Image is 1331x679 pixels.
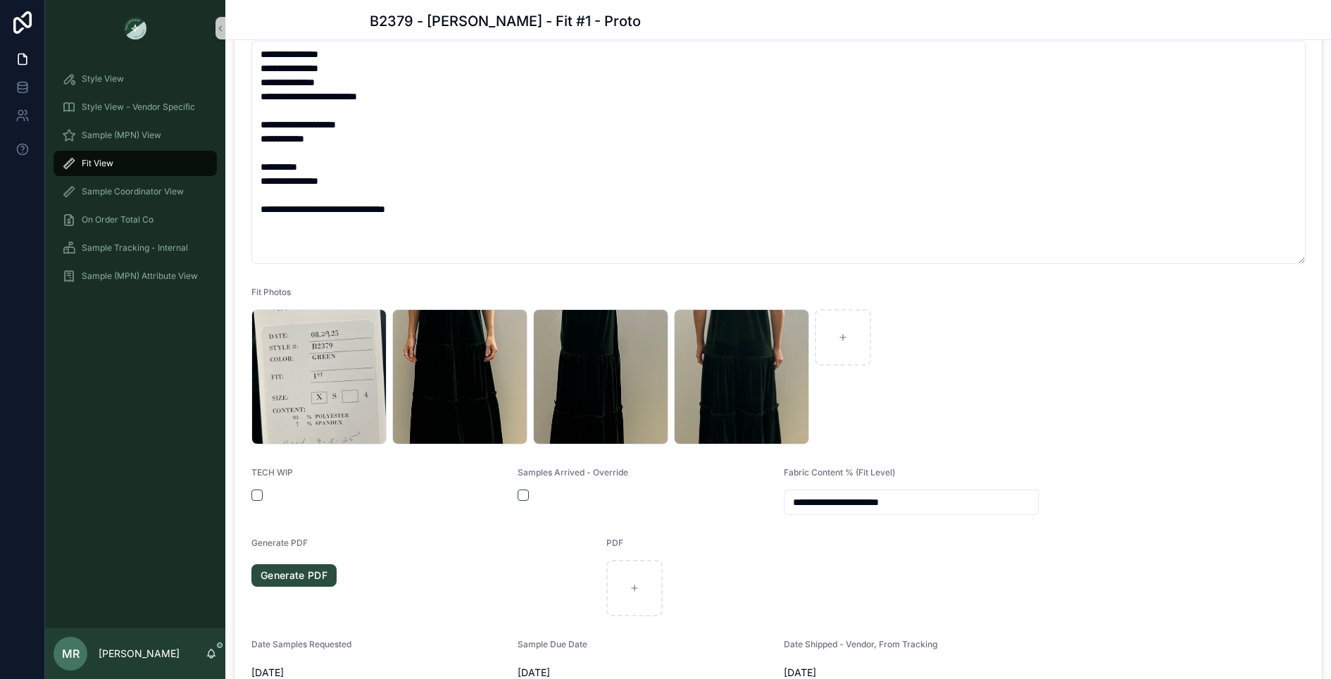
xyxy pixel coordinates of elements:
[82,186,184,197] span: Sample Coordinator View
[251,639,351,649] span: Date Samples Requested
[99,647,180,661] p: [PERSON_NAME]
[54,151,217,176] a: Fit View
[370,11,641,31] h1: B2379 - [PERSON_NAME] - Fit #1 - Proto
[82,270,198,282] span: Sample (MPN) Attribute View
[82,101,195,113] span: Style View - Vendor Specific
[251,564,337,587] a: Generate PDF
[784,639,937,649] span: Date Shipped - Vendor, From Tracking
[82,158,113,169] span: Fit View
[82,73,124,85] span: Style View
[82,130,161,141] span: Sample (MPN) View
[54,207,217,232] a: On Order Total Co
[251,537,308,548] span: Generate PDF
[54,123,217,148] a: Sample (MPN) View
[124,17,146,39] img: App logo
[251,467,293,478] span: TECH WIP
[45,56,225,307] div: scrollable content
[54,263,217,289] a: Sample (MPN) Attribute View
[54,94,217,120] a: Style View - Vendor Specific
[518,467,628,478] span: Samples Arrived - Override
[82,214,154,225] span: On Order Total Co
[518,639,587,649] span: Sample Due Date
[54,235,217,261] a: Sample Tracking - Internal
[606,537,623,548] span: PDF
[251,287,291,297] span: Fit Photos
[784,467,895,478] span: Fabric Content % (Fit Level)
[62,645,80,662] span: MR
[54,179,217,204] a: Sample Coordinator View
[82,242,188,254] span: Sample Tracking - Internal
[54,66,217,92] a: Style View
